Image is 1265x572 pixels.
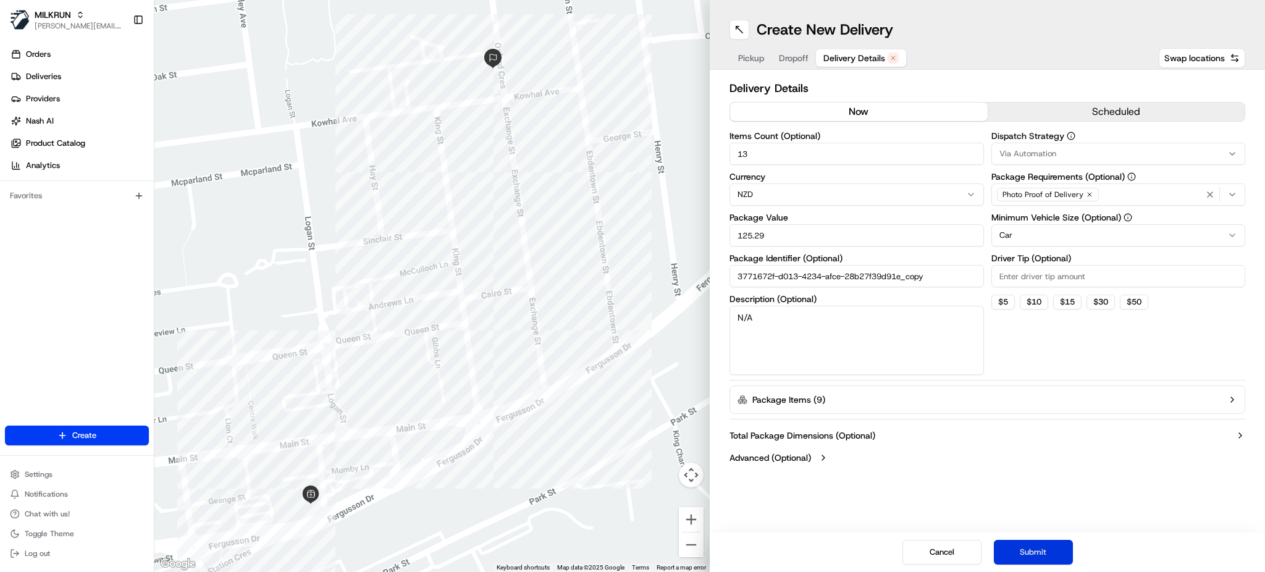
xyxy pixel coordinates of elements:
h2: Delivery Details [729,80,1245,97]
label: Driver Tip (Optional) [991,254,1246,263]
span: Dropoff [779,52,809,64]
span: Log out [25,549,50,558]
label: Package Items ( 9 ) [752,393,825,406]
h1: Create New Delivery [757,20,893,40]
span: Delivery Details [823,52,885,64]
img: Nash [12,12,37,37]
label: Currency [729,172,984,181]
button: Dispatch Strategy [1067,132,1075,140]
img: 1736555255976-a54dd68f-1ca7-489b-9aae-adbdc363a1c4 [12,118,35,140]
a: 📗Knowledge Base [7,174,99,196]
img: MILKRUN [10,10,30,30]
span: Product Catalog [26,138,85,149]
div: 💻 [104,180,114,190]
button: Zoom in [679,507,704,532]
label: Advanced (Optional) [729,452,811,464]
span: Create [72,430,96,441]
a: Orders [5,44,154,64]
button: Zoom out [679,532,704,557]
a: Powered byPylon [87,209,149,219]
button: scheduled [988,103,1245,121]
a: Open this area in Google Maps (opens a new window) [158,556,198,572]
input: Enter driver tip amount [991,265,1246,287]
label: Description (Optional) [729,295,984,303]
span: Pylon [123,209,149,219]
button: Total Package Dimensions (Optional) [729,429,1245,442]
button: $50 [1120,295,1148,309]
button: Log out [5,545,149,562]
p: Welcome 👋 [12,49,225,69]
a: Analytics [5,156,154,175]
label: Minimum Vehicle Size (Optional) [991,213,1246,222]
span: Pickup [738,52,764,64]
span: Settings [25,469,53,479]
button: $30 [1086,295,1115,309]
label: Total Package Dimensions (Optional) [729,429,875,442]
button: Package Requirements (Optional) [1127,172,1136,181]
span: Map data ©2025 Google [557,564,624,571]
button: Start new chat [210,122,225,137]
a: Product Catalog [5,133,154,153]
div: We're available if you need us! [42,130,156,140]
input: Clear [32,80,204,93]
a: Report a map error [657,564,706,571]
span: Analytics [26,160,60,171]
label: Dispatch Strategy [991,132,1246,140]
button: MILKRUN [35,9,71,21]
label: Package Value [729,213,984,222]
span: API Documentation [117,179,198,191]
a: Nash AI [5,111,154,131]
button: Via Automation [991,143,1246,165]
a: Terms [632,564,649,571]
button: Map camera controls [679,463,704,487]
div: Favorites [5,186,149,206]
button: Package Items (9) [729,385,1245,414]
span: Knowledge Base [25,179,95,191]
button: Cancel [902,540,981,565]
span: Providers [26,93,60,104]
span: Deliveries [26,71,61,82]
button: Notifications [5,486,149,503]
button: Toggle Theme [5,525,149,542]
button: [PERSON_NAME][EMAIL_ADDRESS][DOMAIN_NAME] [35,21,123,31]
button: $10 [1020,295,1048,309]
input: Enter package value [729,224,984,246]
button: now [730,103,988,121]
button: Create [5,426,149,445]
div: Start new chat [42,118,203,130]
textarea: N/A [729,306,984,375]
button: Photo Proof of Delivery [991,183,1246,206]
button: MILKRUNMILKRUN[PERSON_NAME][EMAIL_ADDRESS][DOMAIN_NAME] [5,5,128,35]
a: Deliveries [5,67,154,86]
span: Photo Proof of Delivery [1002,190,1083,200]
label: Package Requirements (Optional) [991,172,1246,181]
span: Chat with us! [25,509,70,519]
a: 💻API Documentation [99,174,203,196]
input: Enter number of items [729,143,984,165]
button: $5 [991,295,1015,309]
span: Notifications [25,489,68,499]
button: Submit [994,540,1073,565]
span: Orders [26,49,51,60]
button: Settings [5,466,149,483]
span: Nash AI [26,116,54,127]
button: Keyboard shortcuts [497,563,550,572]
img: Google [158,556,198,572]
label: Items Count (Optional) [729,132,984,140]
a: Providers [5,89,154,109]
input: Enter package identifier [729,265,984,287]
button: $15 [1053,295,1082,309]
span: Toggle Theme [25,529,74,539]
label: Package Identifier (Optional) [729,254,984,263]
button: Chat with us! [5,505,149,523]
button: Advanced (Optional) [729,452,1245,464]
button: Minimum Vehicle Size (Optional) [1124,213,1132,222]
div: 📗 [12,180,22,190]
span: Swap locations [1164,52,1225,64]
span: Via Automation [999,148,1056,159]
button: Swap locations [1159,48,1245,68]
